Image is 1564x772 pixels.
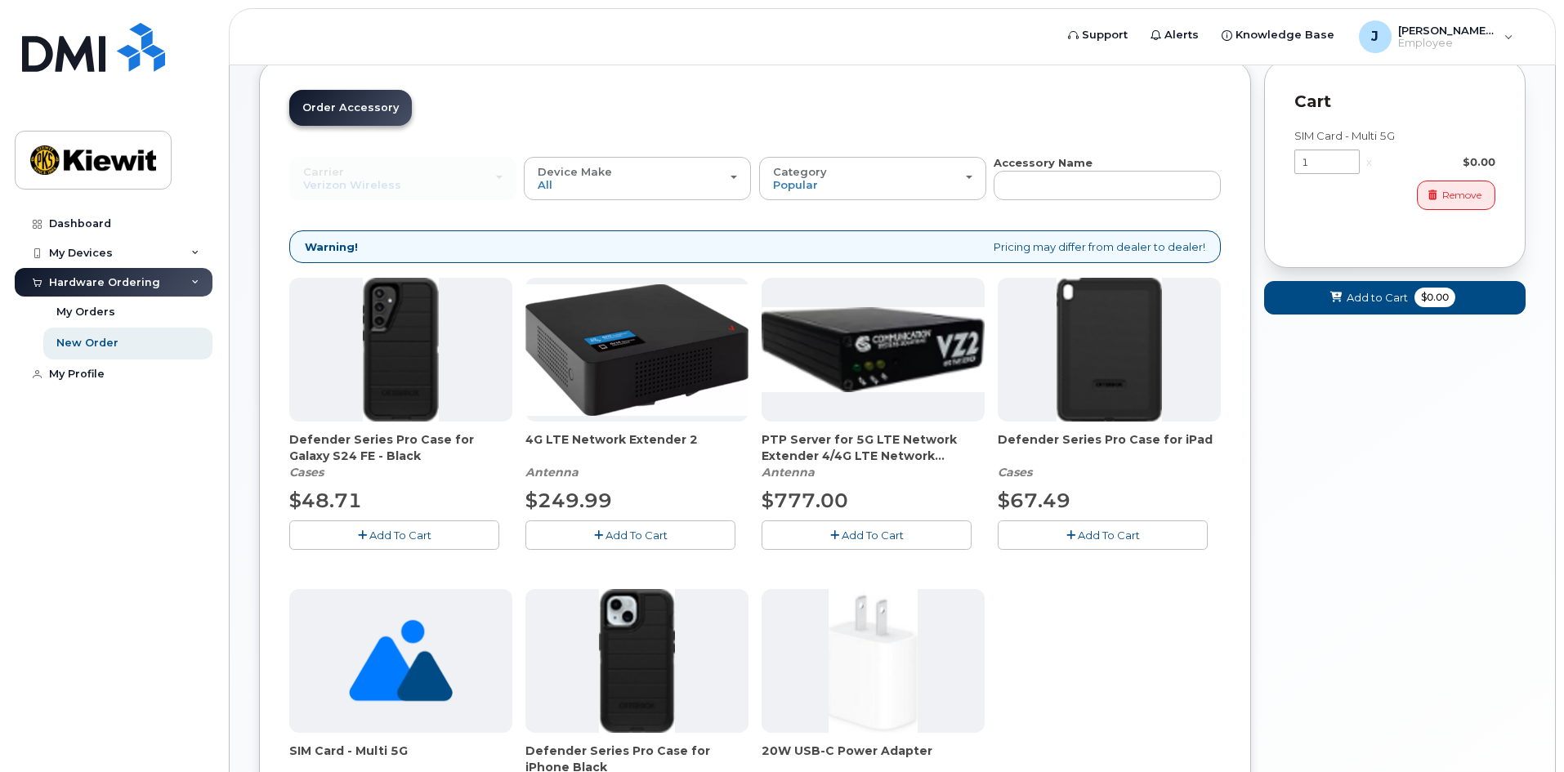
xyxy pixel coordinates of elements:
iframe: Messenger Launcher [1493,701,1552,760]
span: Category [773,165,827,178]
img: apple20w.jpg [829,589,918,733]
img: defenderipad10thgen.png [1057,278,1162,422]
em: Antenna [525,465,579,480]
strong: Warning! [305,239,358,255]
span: 4G LTE Network Extender 2 [525,431,748,464]
span: Add To Cart [605,529,668,542]
span: $249.99 [525,489,612,512]
span: Add To Cart [1078,529,1140,542]
span: Employee [1398,37,1496,50]
div: Pricing may differ from dealer to dealer! [289,230,1221,264]
button: Add To Cart [525,520,735,549]
a: Alerts [1139,19,1210,51]
button: Add To Cart [762,520,972,549]
div: $0.00 [1379,154,1495,170]
span: $67.49 [998,489,1070,512]
img: defenders23fe.png [363,278,438,422]
span: Device Make [538,165,612,178]
p: Cart [1294,90,1495,114]
button: Device Make All [524,157,751,199]
strong: Accessory Name [994,156,1093,169]
span: Add To Cart [842,529,904,542]
span: PTP Server for 5G LTE Network Extender 4/4G LTE Network Extender 3 [762,431,985,464]
span: Defender Series Pro Case for Galaxy S24 FE - Black [289,431,512,464]
span: $48.71 [289,489,362,512]
button: Category Popular [759,157,986,199]
div: Jared.Ambrosio [1347,20,1525,53]
span: Add to Cart [1347,290,1408,306]
div: 4G LTE Network Extender 2 [525,431,748,480]
button: Remove [1417,181,1495,209]
span: Defender Series Pro Case for iPad [998,431,1221,464]
button: Add To Cart [998,520,1208,549]
span: Knowledge Base [1236,27,1334,43]
button: Add to Cart $0.00 [1264,281,1526,315]
span: Order Accessory [302,101,399,114]
img: Casa_Sysem.png [762,307,985,392]
span: $777.00 [762,489,848,512]
div: Defender Series Pro Case for iPad [998,431,1221,480]
em: Cases [289,465,324,480]
span: Support [1082,27,1128,43]
span: All [538,178,552,191]
span: $0.00 [1414,288,1455,307]
div: PTP Server for 5G LTE Network Extender 4/4G LTE Network Extender 3 [762,431,985,480]
span: [PERSON_NAME].Ambrosio [1398,24,1496,37]
em: Antenna [762,465,815,480]
button: Add To Cart [289,520,499,549]
em: Cases [998,465,1032,480]
span: J [1371,27,1379,47]
span: Remove [1442,188,1481,203]
a: Support [1057,19,1139,51]
img: no_image_found-2caef05468ed5679b831cfe6fc140e25e0c280774317ffc20a367ab7fd17291e.png [349,589,453,733]
div: SIM Card - Multi 5G [1294,128,1495,144]
img: defenderiphone14.png [599,589,676,733]
div: Defender Series Pro Case for Galaxy S24 FE - Black [289,431,512,480]
span: Alerts [1164,27,1199,43]
span: Popular [773,178,818,191]
img: 4glte_extender.png [525,284,748,416]
a: Knowledge Base [1210,19,1346,51]
span: Add To Cart [369,529,431,542]
div: x [1360,154,1379,170]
